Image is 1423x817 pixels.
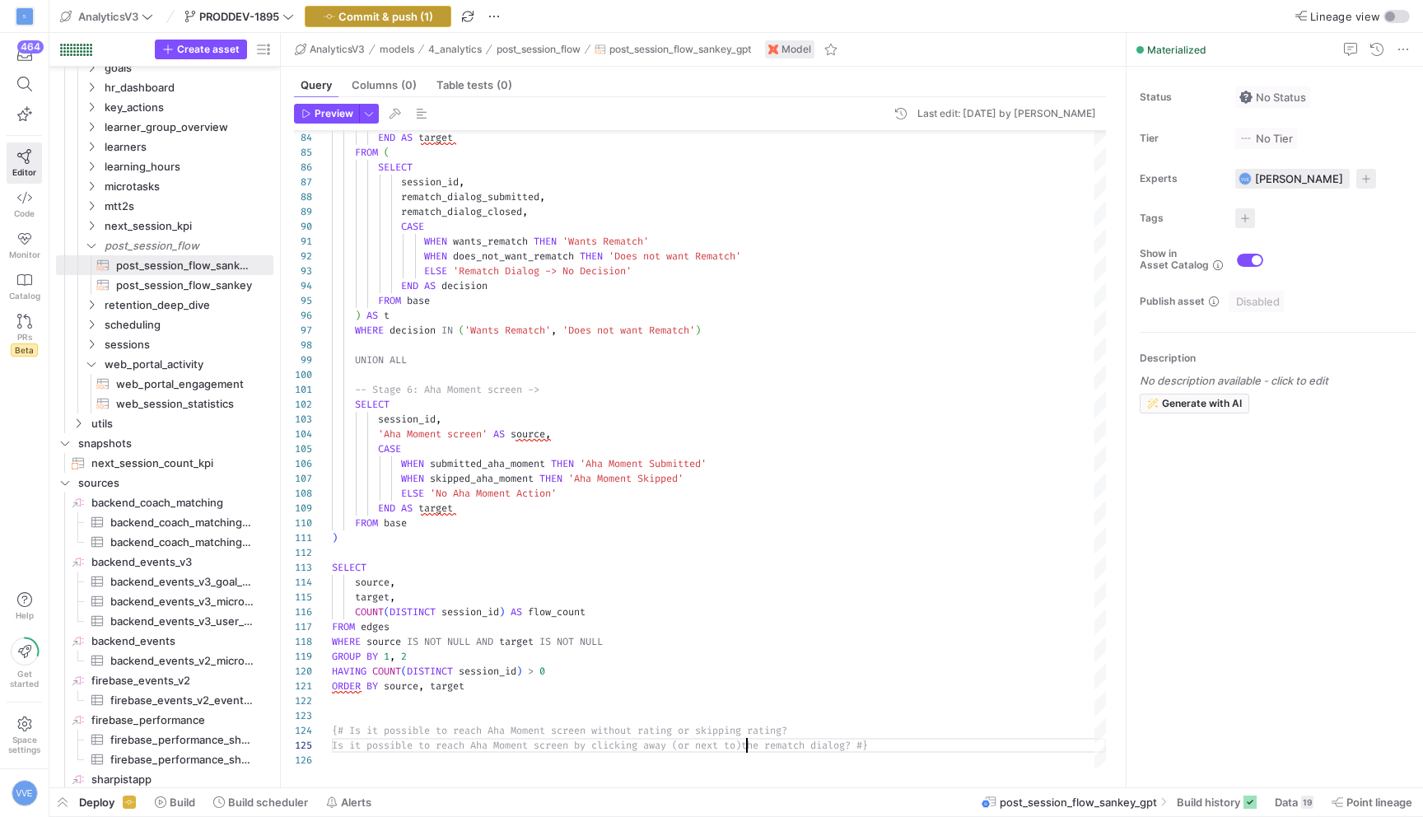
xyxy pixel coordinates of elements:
[528,605,586,619] span: flow_count
[294,234,312,249] div: 91
[56,394,273,413] div: Press SPACE to select this row.
[447,635,470,648] span: NULL
[401,472,424,485] span: WHEN
[492,40,585,59] button: post_session_flow
[91,770,271,789] span: sharpistapp​​​​​​​​
[315,108,353,119] span: Preview
[56,591,273,611] div: Press SPACE to select this row.
[384,650,390,663] span: 1
[110,513,254,532] span: backend_coach_matching_matching_proposals_v2​​​​​​​​​
[199,10,279,23] span: PRODDEV-1895
[110,533,254,552] span: backend_coach_matching_matching_proposals​​​​​​​​​
[384,605,390,619] span: (
[56,690,273,710] a: firebase_events_v2_events_all​​​​​​​​​
[428,44,482,55] span: 4_analytics
[557,635,574,648] span: NOT
[1239,132,1253,145] img: No tier
[17,40,44,54] div: 464
[551,324,557,337] span: ,
[1177,796,1240,809] span: Build history
[1239,91,1306,104] span: No Status
[7,2,42,30] a: S
[105,315,271,334] span: scheduling
[91,632,271,651] span: backend_events​​​​​​​​
[7,631,42,695] button: Getstarted
[418,131,453,144] span: target
[1346,796,1412,809] span: Point lineage
[1301,796,1313,809] div: 19
[12,780,38,806] div: VVE
[294,619,312,634] div: 117
[534,235,557,248] span: THEN
[56,552,273,572] div: Press SPACE to select this row.
[407,294,430,307] span: base
[768,44,778,54] img: undefined
[7,266,42,307] a: Catalog
[155,40,247,59] button: Create asset
[294,338,312,352] div: 98
[291,40,369,59] button: AnalyticsV3
[1140,133,1222,144] span: Tier
[562,324,695,337] span: 'Does not want Rematch'
[568,472,684,485] span: 'Aha Moment Skipped'
[1140,173,1222,184] span: Experts
[332,650,361,663] span: GROUP
[580,457,707,470] span: 'Aha Moment Submitted'
[352,80,417,91] span: Columns
[56,255,273,275] div: Press SPACE to select this row.
[384,516,407,530] span: base
[522,205,528,218] span: ,
[430,487,557,500] span: 'No Aha Moment Action'
[781,44,811,55] span: Model
[380,44,414,55] span: models
[459,175,464,189] span: ,
[301,80,332,91] span: Query
[390,324,436,337] span: decision
[355,516,378,530] span: FROM
[9,250,40,259] span: Monitor
[294,486,312,501] div: 108
[378,427,488,441] span: 'Aha Moment screen'
[56,453,273,473] a: next_session_count_kpi​​​​​​​
[424,279,436,292] span: AS
[430,457,545,470] span: submitted_aha_moment
[294,634,312,649] div: 118
[917,108,1096,119] div: Last edit: [DATE] by [PERSON_NAME]
[390,353,407,366] span: ALL
[110,612,254,631] span: backend_events_v3_user_events​​​​​​​​​
[56,236,273,255] div: Press SPACE to select this row.
[366,635,401,648] span: source
[453,264,632,278] span: 'Rematch Dialog -> No Decision'
[7,307,42,363] a: PRsBeta
[551,457,574,470] span: THEN
[294,560,312,575] div: 113
[110,750,254,769] span: firebase_performance_sharpistApp_IOS​​​​​​​​​
[294,308,312,323] div: 96
[338,10,433,23] span: Commit & push (1)
[110,691,254,710] span: firebase_events_v2_events_all​​​​​​​​​
[7,585,42,628] button: Help
[10,669,39,689] span: Get started
[407,635,418,648] span: IS
[105,157,271,176] span: learning_hours
[56,97,273,117] div: Press SPACE to select this row.
[401,190,539,203] span: rematch_dialog_submitted
[294,367,312,382] div: 100
[56,611,273,631] div: Press SPACE to select this row.
[580,250,603,263] span: THEN
[1255,172,1343,185] span: [PERSON_NAME]
[56,58,273,77] div: Press SPACE to select this row.
[56,275,273,295] a: post_session_flow_sankey​​​​​​​​​​
[1275,796,1298,809] span: Data
[91,454,254,473] span: next_session_count_kpi​​​​​​​
[378,442,401,455] span: CASE
[355,146,378,159] span: FROM
[56,749,273,769] a: firebase_performance_sharpistApp_IOS​​​​​​​​​
[56,216,273,236] div: Press SPACE to select this row.
[56,532,273,552] a: backend_coach_matching_matching_proposals​​​​​​​​​
[105,98,271,117] span: key_actions
[355,353,384,366] span: UNION
[294,278,312,293] div: 94
[499,605,505,619] span: )
[91,671,271,690] span: firebase_events_v2​​​​​​​​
